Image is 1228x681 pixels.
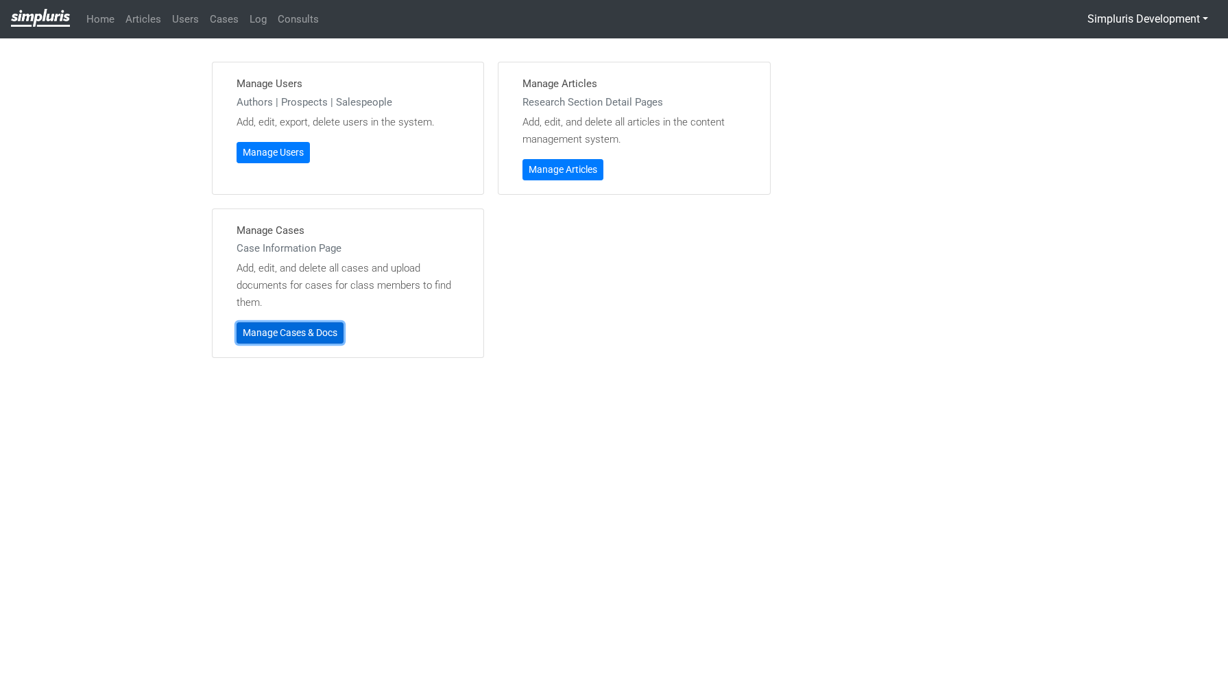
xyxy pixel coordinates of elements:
[1079,6,1217,32] button: Simpluris Development
[272,6,324,33] a: Consults
[237,76,460,92] h5: Manage Users
[237,322,344,344] a: Manage Cases & Docs
[522,114,746,148] p: Add, edit, and delete all articles in the content management system.
[237,242,460,254] h6: Case Information Page
[237,96,460,108] h6: Authors | Prospects | Salespeople
[237,142,310,163] a: Manage Users
[237,260,460,311] p: Add, edit, and delete all cases and upload documents for cases for class members to find them.
[11,9,70,27] img: Privacy-class-action
[237,114,460,131] p: Add, edit, export, delete users in the system.
[120,6,167,33] a: Articles
[81,6,120,33] a: Home
[244,6,272,33] a: Log
[237,223,460,239] h5: Manage Cases
[522,159,603,180] a: Manage Articles
[522,76,746,92] h5: Manage Articles
[167,6,204,33] a: Users
[522,96,746,108] h6: Research Section Detail Pages
[204,6,244,33] a: Cases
